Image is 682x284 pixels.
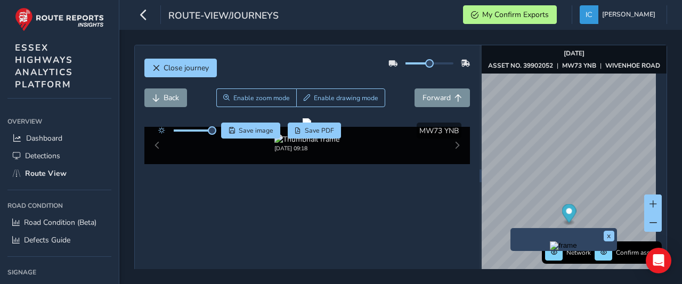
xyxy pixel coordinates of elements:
[580,5,659,24] button: [PERSON_NAME]
[164,93,179,103] span: Back
[144,88,187,107] button: Back
[144,59,217,77] button: Close journey
[423,93,451,103] span: Forward
[296,88,385,107] button: Draw
[168,9,279,24] span: route-view/journeys
[24,235,70,245] span: Defects Guide
[513,241,614,248] button: Preview frame
[7,147,111,165] a: Detections
[602,5,655,24] span: [PERSON_NAME]
[482,10,549,20] span: My Confirm Exports
[616,248,659,257] span: Confirm assets
[580,5,598,24] img: diamond-layout
[566,248,591,257] span: Network
[274,134,339,144] img: Thumbnail frame
[604,231,614,241] button: x
[419,126,459,136] span: MW73 YNB
[7,165,111,182] a: Route View
[488,61,553,70] strong: ASSET NO. 39902052
[305,126,334,135] span: Save PDF
[216,88,297,107] button: Zoom
[463,5,557,24] button: My Confirm Exports
[550,241,577,250] img: frame
[7,198,111,214] div: Road Condition
[562,61,596,70] strong: MW73 YNB
[274,144,339,152] div: [DATE] 09:18
[239,126,273,135] span: Save image
[7,264,111,280] div: Signage
[605,61,660,70] strong: WIVENHOE ROAD
[25,151,60,161] span: Detections
[233,94,290,102] span: Enable zoom mode
[488,61,660,70] div: | |
[314,94,378,102] span: Enable drawing mode
[221,123,280,139] button: Save
[7,129,111,147] a: Dashboard
[7,214,111,231] a: Road Condition (Beta)
[646,248,671,273] div: Open Intercom Messenger
[15,7,104,31] img: rr logo
[26,133,62,143] span: Dashboard
[24,217,96,228] span: Road Condition (Beta)
[7,231,111,249] a: Defects Guide
[164,63,209,73] span: Close journey
[25,168,67,178] span: Route View
[15,42,73,91] span: ESSEX HIGHWAYS ANALYTICS PLATFORM
[7,113,111,129] div: Overview
[415,88,470,107] button: Forward
[288,123,342,139] button: PDF
[562,204,576,226] div: Map marker
[564,49,584,58] strong: [DATE]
